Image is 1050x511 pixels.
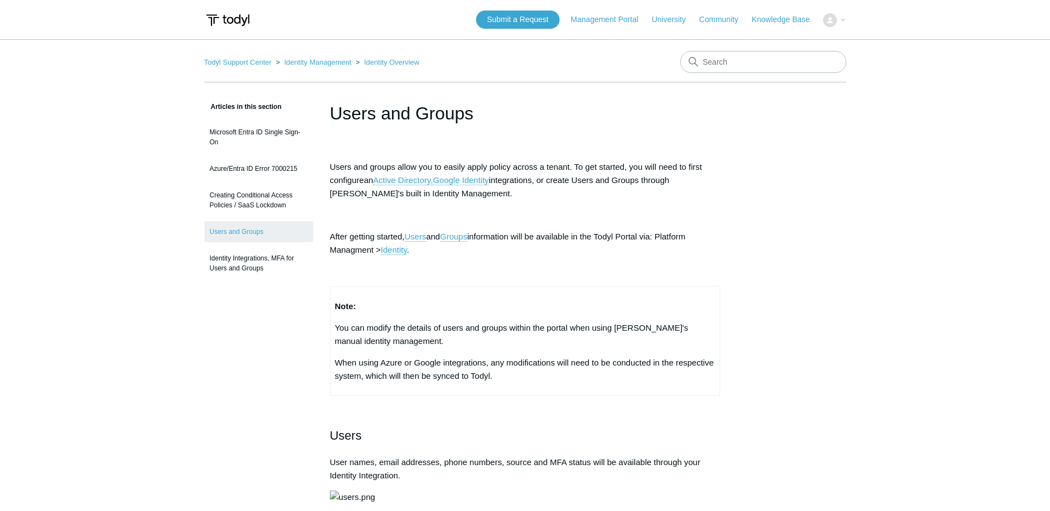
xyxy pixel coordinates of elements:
h1: Users and Groups [330,100,721,127]
a: Identity Management [284,58,351,66]
a: Todyl Support Center [204,58,272,66]
span: After getting started, and information will be available in the Todyl Portal via: Platform Managm... [330,232,686,255]
p: You can modify the details of users and groups within the portal when using [PERSON_NAME]'s manua... [335,321,716,348]
span: an [364,175,373,185]
a: Users and Groups [204,221,313,242]
h2: Users [330,426,721,445]
a: Submit a Request [476,11,560,29]
a: Creating Conditional Access Policies / SaaS Lockdown [204,185,313,216]
a: Users [405,232,426,242]
a: Identity Overview [364,58,420,66]
a: Identity [381,245,407,255]
a: Identity Integrations, MFA for Users and Groups [204,248,313,279]
p: User names, email addresses, phone numbers, source and MFA status will be available through your ... [330,456,721,482]
a: Management Portal [571,14,649,25]
a: Microsoft Entra ID Single Sign-On [204,122,313,153]
a: Active Directory, [373,175,433,185]
input: Search [680,51,846,73]
a: Groups [440,232,467,242]
a: Google Identity [433,175,489,185]
a: Community [699,14,749,25]
span: Articles in this section [204,103,282,111]
li: Identity Management [273,58,353,66]
a: University [651,14,696,25]
a: Knowledge Base [752,14,821,25]
a: Azure/Entra ID Error 7000215 [204,158,313,179]
p: When using Azure or Google integrations, any modifications will need to be conducted in the respe... [335,356,716,383]
img: Todyl Support Center Help Center home page [204,10,251,30]
strong: Note: [335,301,356,311]
span: integrations, or create Users and Groups through [PERSON_NAME]'s built in Identity Management. [330,175,669,198]
img: users.png [330,491,375,504]
li: Todyl Support Center [204,58,274,66]
li: Identity Overview [354,58,420,66]
p: Users and groups allow you to easily apply policy across a tenant. To get started, you will need ... [330,160,721,200]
